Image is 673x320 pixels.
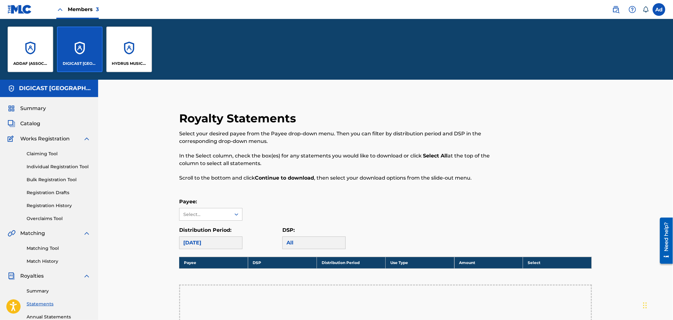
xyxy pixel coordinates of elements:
[27,176,91,183] a: Bulk Registration Tool
[63,61,97,66] p: DIGICAST USA
[56,6,64,13] img: Close
[255,175,314,181] strong: Continue to download
[179,174,497,182] p: Scroll to the bottom and click , then select your download options from the slide-out menu.
[626,3,639,16] div: Help
[27,301,91,307] a: Statements
[629,6,636,13] img: help
[610,3,622,16] a: Public Search
[27,202,91,209] a: Registration History
[8,230,16,237] img: Matching
[179,111,299,126] h2: Royalty Statements
[643,6,649,13] div: Notifications
[83,135,91,143] img: expand
[8,135,16,143] img: Works Registration
[27,288,91,294] a: Summary
[423,153,448,159] strong: Select All
[13,61,48,66] p: ADDAF (ASSOCIACAO DEFENSORA DE DIREITOS AUTORAIS)
[27,215,91,222] a: Overclaims Tool
[112,61,147,66] p: HYDRUS MUSIC PUBLISHING LTD
[27,189,91,196] a: Registration Drafts
[27,163,91,170] a: Individual Registration Tool
[643,296,647,315] div: Drag
[655,215,673,266] iframe: Resource Center
[83,230,91,237] img: expand
[8,85,15,92] img: Accounts
[8,272,15,280] img: Royalties
[20,272,44,280] span: Royalties
[20,105,46,112] span: Summary
[68,6,99,13] span: Members
[20,230,45,237] span: Matching
[20,135,70,143] span: Works Registration
[8,105,46,112] a: SummarySummary
[106,27,152,72] a: AccountsHYDRUS MUSIC PUBLISHING LTD
[317,257,386,268] th: Distribution Period
[96,6,99,12] span: 3
[179,257,248,268] th: Payee
[8,5,32,14] img: MLC Logo
[454,257,523,268] th: Amount
[612,6,620,13] img: search
[386,257,454,268] th: Use Type
[653,3,665,16] div: User Menu
[19,85,91,92] h5: DIGICAST USA
[179,227,231,233] label: Distribution Period:
[641,290,673,320] iframe: Chat Widget
[523,257,592,268] th: Select
[27,151,91,157] a: Claiming Tool
[179,130,497,145] p: Select your desired payee from the Payee drop-down menu. Then you can filter by distribution peri...
[8,27,53,72] a: AccountsADDAF (ASSOCIACAO DEFENSORA DE DIREITOS AUTORAIS)
[83,272,91,280] img: expand
[183,211,226,218] div: Select...
[248,257,317,268] th: DSP
[282,227,295,233] label: DSP:
[27,258,91,265] a: Match History
[179,199,197,205] label: Payee:
[8,120,40,127] a: CatalogCatalog
[8,105,15,112] img: Summary
[8,120,15,127] img: Catalog
[27,245,91,252] a: Matching Tool
[57,27,103,72] a: AccountsDIGICAST [GEOGRAPHIC_DATA]
[179,152,497,167] p: In the Select column, check the box(es) for any statements you would like to download or click at...
[20,120,40,127] span: Catalog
